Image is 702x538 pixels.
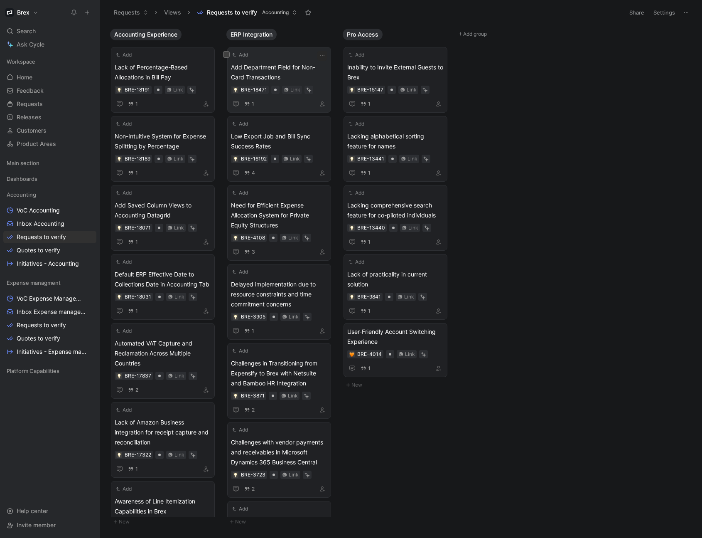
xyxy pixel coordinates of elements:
[115,269,211,289] span: Default ERP Effective Date to Collections Date in Accounting Tab
[233,314,238,320] div: 💡
[111,185,215,251] a: AddAdd Saved Column Views to Accounting DatagridLink1
[368,101,371,106] span: 1
[135,170,138,175] span: 1
[357,155,384,163] div: BRE-13441
[17,521,56,528] span: Invite member
[241,471,265,479] div: BRE-3723
[110,29,182,40] button: Accounting Experience
[233,235,238,241] button: 💡
[116,225,122,231] button: 💡
[17,9,29,16] h1: Brex
[243,484,256,494] button: 2
[115,417,211,447] span: Lack of Amazon Business integration for receipt capture and reconciliation
[252,249,255,254] span: 3
[344,116,447,182] a: AddLacking alphabetical sorting feature for namesLink1
[17,294,85,303] span: VoC Expense Management
[243,247,257,257] button: 3
[174,451,184,459] div: Link
[17,140,56,148] span: Product Areas
[226,517,336,527] button: New
[349,156,355,162] button: 💡
[344,185,447,251] a: AddLacking comprehensive search feature for co-piloted individualsLink1
[290,86,300,94] div: Link
[233,156,238,162] button: 💡
[3,365,96,380] div: Platform Capabilities
[347,269,444,289] span: Lack of practicality in current solution
[17,206,60,215] span: VoC Accounting
[7,367,59,375] span: Platform Capabilities
[407,155,417,163] div: Link
[115,338,211,368] span: Automated VAT Capture and Reclamation Across Multiple Countries
[3,124,96,137] a: Customers
[125,293,151,301] div: BRE-18031
[252,328,254,333] span: 1
[349,294,355,300] button: 💡
[359,364,372,373] button: 1
[3,157,96,172] div: Main section
[3,188,96,270] div: AccountingVoC AccountingInbox AccountingRequests to verifyQuotes to verifyInitiatives - Accounting
[7,175,37,183] span: Dashboards
[135,387,138,392] span: 2
[231,62,327,82] span: Add Department Field for Non-Card Transactions
[349,88,354,93] img: 💡
[231,279,327,309] span: Delayed implementation due to resource constraints and time commitment concerns
[233,236,238,241] img: 💡
[17,26,36,36] span: Search
[288,234,298,242] div: Link
[349,87,355,93] button: 💡
[359,168,372,178] button: 1
[3,244,96,257] a: Quotes to verify
[3,306,96,318] a: Inbox Expense management
[3,231,96,243] a: Requests to verify
[7,159,39,167] span: Main section
[231,189,249,197] button: Add
[241,234,265,242] div: BRE-4108
[17,86,44,95] span: Feedback
[17,233,66,241] span: Requests to verify
[650,7,679,18] button: Settings
[7,57,35,66] span: Workspace
[347,258,366,266] button: Add
[193,6,301,19] button: Requests to verifyAccounting
[347,30,378,39] span: Pro Access
[111,47,215,113] a: AddLack of Percentage-Based Allocations in Bill PayLink1
[3,332,96,345] a: Quotes to verify
[115,120,133,128] button: Add
[233,157,238,162] img: 💡
[262,8,289,17] span: Accounting
[347,131,444,151] span: Lacking alphabetical sorting feature for names
[3,276,96,289] div: Expense managment
[252,170,255,175] span: 4
[233,87,238,93] button: 💡
[115,62,211,82] span: Lack of Percentage-Based Allocations in Bill Pay
[349,225,355,231] button: 💡
[125,86,150,94] div: BRE-18191
[231,437,327,467] span: Challenges with vendor payments and receivables in Microsoft Dynamics 365 Business Central
[349,157,354,162] img: 💡
[349,351,355,357] button: 🧡
[349,226,354,231] img: 💡
[17,308,86,316] span: Inbox Expense management
[241,155,267,163] div: BRE-16192
[626,7,648,18] button: Share
[233,472,238,478] div: 💡
[117,88,122,93] img: 💡
[115,485,133,493] button: Add
[227,185,331,261] a: AddNeed for Efficient Expense Allocation System for Private Equity StructuresLink3
[115,496,211,516] span: Awareness of Line Itemization Capabilities in Brex
[116,294,122,300] div: 💡
[3,173,96,185] div: Dashboards
[368,308,371,313] span: 1
[17,259,79,268] span: Initiatives - Accounting
[5,8,14,17] img: Brex
[116,373,122,379] button: 💡
[117,374,122,379] img: 💡
[231,426,249,434] button: Add
[115,189,133,197] button: Add
[227,47,331,113] a: AddAdd Department Field for Non-Card TransactionsLink1
[231,347,249,355] button: Add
